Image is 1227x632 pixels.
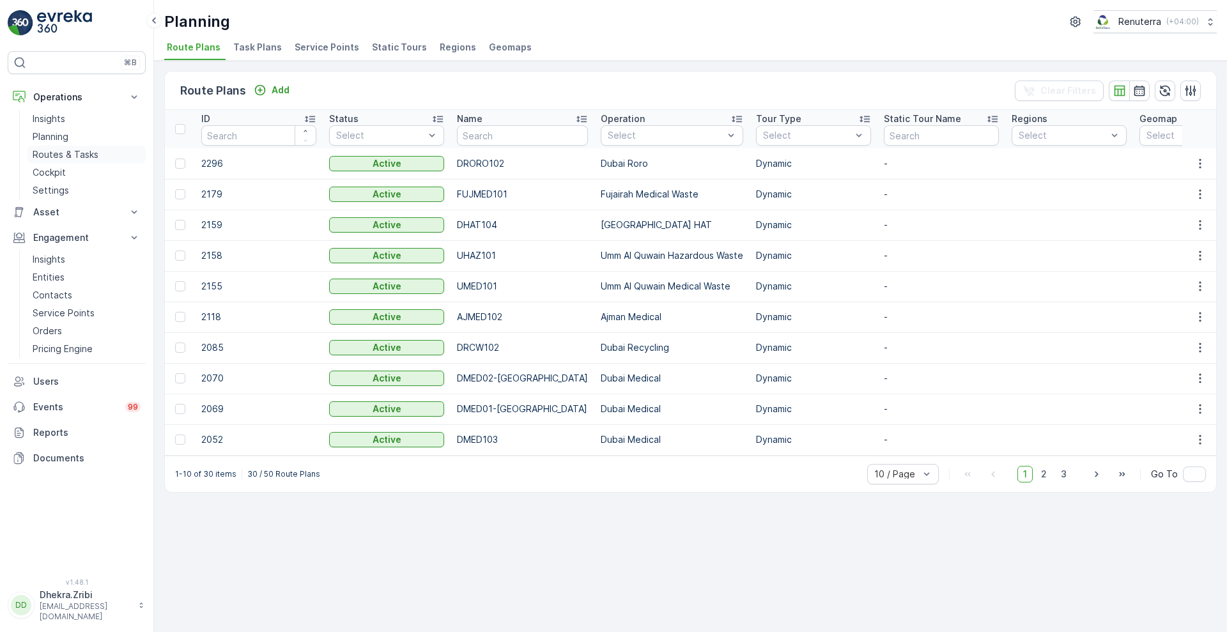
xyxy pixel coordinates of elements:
[27,128,146,146] a: Planning
[33,271,65,284] p: Entities
[750,363,877,394] td: Dynamic
[750,148,877,179] td: Dynamic
[329,217,444,233] button: Active
[8,589,146,622] button: DDDhekra.Zribi[EMAIL_ADDRESS][DOMAIN_NAME]
[329,309,444,325] button: Active
[11,595,31,615] div: DD
[1118,15,1161,28] p: Renuterra
[750,271,877,302] td: Dynamic
[33,130,68,143] p: Planning
[373,157,401,170] p: Active
[373,188,401,201] p: Active
[33,184,69,197] p: Settings
[27,322,146,340] a: Orders
[1139,112,1177,125] p: Geomap
[373,433,401,446] p: Active
[329,248,444,263] button: Active
[247,469,320,479] p: 30 / 50 Route Plans
[451,179,594,210] td: FUJMED101
[27,286,146,304] a: Contacts
[489,41,532,54] span: Geomaps
[451,394,594,424] td: DMED01-[GEOGRAPHIC_DATA]
[8,199,146,225] button: Asset
[195,332,323,363] td: 2085
[175,373,185,383] div: Toggle Row Selected
[27,110,146,128] a: Insights
[373,280,401,293] p: Active
[175,404,185,414] div: Toggle Row Selected
[164,12,230,32] p: Planning
[884,125,999,146] input: Search
[175,281,185,291] div: Toggle Row Selected
[195,240,323,271] td: 2158
[884,311,999,323] p: -
[373,403,401,415] p: Active
[594,424,750,455] td: Dubai Medical
[750,240,877,271] td: Dynamic
[33,231,120,244] p: Engagement
[272,84,289,96] p: Add
[594,302,750,332] td: Ajman Medical
[33,148,98,161] p: Routes & Tasks
[884,341,999,354] p: -
[175,220,185,230] div: Toggle Row Selected
[329,156,444,171] button: Active
[750,179,877,210] td: Dynamic
[750,394,877,424] td: Dynamic
[750,332,877,363] td: Dynamic
[33,91,120,104] p: Operations
[27,340,146,358] a: Pricing Engine
[33,426,141,439] p: Reports
[1035,466,1053,482] span: 2
[594,363,750,394] td: Dubai Medical
[750,302,877,332] td: Dynamic
[33,307,95,320] p: Service Points
[33,401,118,413] p: Events
[329,187,444,202] button: Active
[594,240,750,271] td: Umm Al Quwain Hazardous Waste
[457,125,588,146] input: Search
[33,206,120,219] p: Asset
[373,372,401,385] p: Active
[40,601,132,622] p: [EMAIL_ADDRESS][DOMAIN_NAME]
[8,10,33,36] img: logo
[884,403,999,415] p: -
[33,289,72,302] p: Contacts
[884,157,999,170] p: -
[601,112,645,125] p: Operation
[594,332,750,363] td: Dubai Recycling
[1166,17,1199,27] p: ( +04:00 )
[180,82,246,100] p: Route Plans
[27,164,146,181] a: Cockpit
[8,394,146,420] a: Events99
[884,249,999,262] p: -
[451,363,594,394] td: DMED02-[GEOGRAPHIC_DATA]
[1019,129,1107,142] p: Select
[336,129,424,142] p: Select
[594,210,750,240] td: [GEOGRAPHIC_DATA] HAT
[329,401,444,417] button: Active
[451,271,594,302] td: UMED101
[33,112,65,125] p: Insights
[8,84,146,110] button: Operations
[295,41,359,54] span: Service Points
[1055,466,1072,482] span: 3
[233,41,282,54] span: Task Plans
[451,210,594,240] td: DHAT104
[750,210,877,240] td: Dynamic
[594,179,750,210] td: Fujairah Medical Waste
[124,58,137,68] p: ⌘B
[8,445,146,471] a: Documents
[1151,468,1178,481] span: Go To
[175,158,185,169] div: Toggle Row Selected
[27,250,146,268] a: Insights
[750,424,877,455] td: Dynamic
[175,469,236,479] p: 1-10 of 30 items
[175,435,185,445] div: Toggle Row Selected
[373,249,401,262] p: Active
[201,112,210,125] p: ID
[175,250,185,261] div: Toggle Row Selected
[195,148,323,179] td: 2296
[40,589,132,601] p: Dhekra.Zribi
[440,41,476,54] span: Regions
